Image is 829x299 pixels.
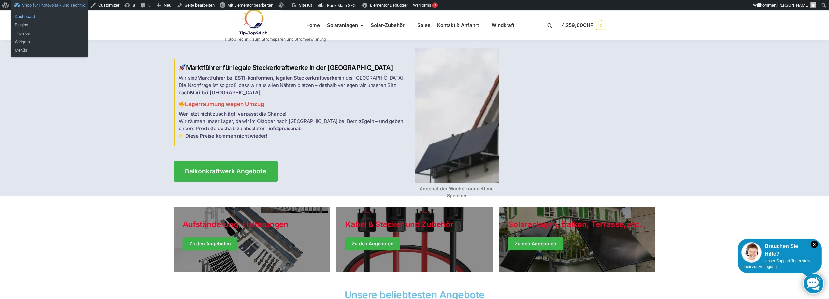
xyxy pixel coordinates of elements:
[265,125,296,131] strong: Tiefstpreisen
[11,27,88,57] ul: Shop für Photovoltaik und Technik
[11,10,88,31] ul: Shop für Photovoltaik und Technik
[327,22,358,28] span: Solaranlagen
[190,89,261,96] strong: Muri bei [GEOGRAPHIC_DATA]
[327,3,356,8] span: Rank Math SEO
[420,186,494,198] strong: Angebot der Woche komplett mit Speicher
[179,64,411,72] h2: Marktführer für legale Steckerkraftwerke in der [GEOGRAPHIC_DATA]
[179,100,411,108] h3: Lagerräumung wegen Umzug
[174,161,278,182] a: Balkonkraftwerk Angebote
[596,21,605,30] span: 2
[11,21,88,29] a: Plugins
[499,207,655,272] a: Winter Jackets
[777,3,808,7] span: [PERSON_NAME]
[324,11,366,40] a: Solaranlagen
[368,11,413,40] a: Solar-Zubehör
[583,22,593,28] span: CHF
[562,16,605,35] a: 4.259,00CHF 2
[336,207,493,272] a: Holiday Style
[741,242,762,263] img: Customer service
[179,64,186,71] img: 🚀
[11,46,88,55] a: Menüs
[179,75,411,97] p: Wir sind in der [GEOGRAPHIC_DATA]. Die Nachfrage ist so groß, dass wir aus allen Nähten platzen –...
[174,207,330,272] a: Holiday Style
[227,3,273,7] span: Mit Elementor bearbeiten
[185,133,267,139] strong: Diese Preise kommen nicht wieder!
[562,10,605,41] nav: Cart contents
[11,29,88,38] a: Themes
[179,110,411,140] p: Wir räumen unser Lager, da wir im Oktober nach [GEOGRAPHIC_DATA] bei Bern zügeln – und geben unse...
[197,75,340,81] strong: Marktführer bei ESTI-konformen, legalen Steckerkraftwerken
[185,168,266,174] span: Balkonkraftwerk Angebote
[417,22,430,28] span: Sales
[562,22,593,28] span: 4.259,00
[741,259,810,269] span: Unser Support-Team steht Ihnen zur Verfügung
[741,242,818,258] div: Brauchen Sie Hilfe?
[432,2,438,8] div: 3
[224,37,326,41] p: Tiptop Technik zum Stromsparen und Stromgewinnung
[371,22,405,28] span: Solar-Zubehör
[437,22,479,28] span: Kontakt & Anfahrt
[811,241,818,248] i: Schließen
[299,3,312,7] span: Site Kit
[11,12,88,21] a: Dashboard
[415,11,433,40] a: Sales
[179,101,185,107] img: 🔥
[489,11,523,40] a: Windkraft
[492,22,514,28] span: Windkraft
[11,38,88,46] a: Widgets
[810,2,816,8] img: Benutzerbild von Rupert Spoddig
[179,111,287,117] strong: Wer jetzt nicht zuschlägt, verpasst die Chance!
[435,11,487,40] a: Kontakt & Anfahrt
[179,133,184,138] img: 👉
[415,48,499,183] img: Home 1
[224,9,281,35] img: Solaranlagen, Speicheranlagen und Energiesparprodukte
